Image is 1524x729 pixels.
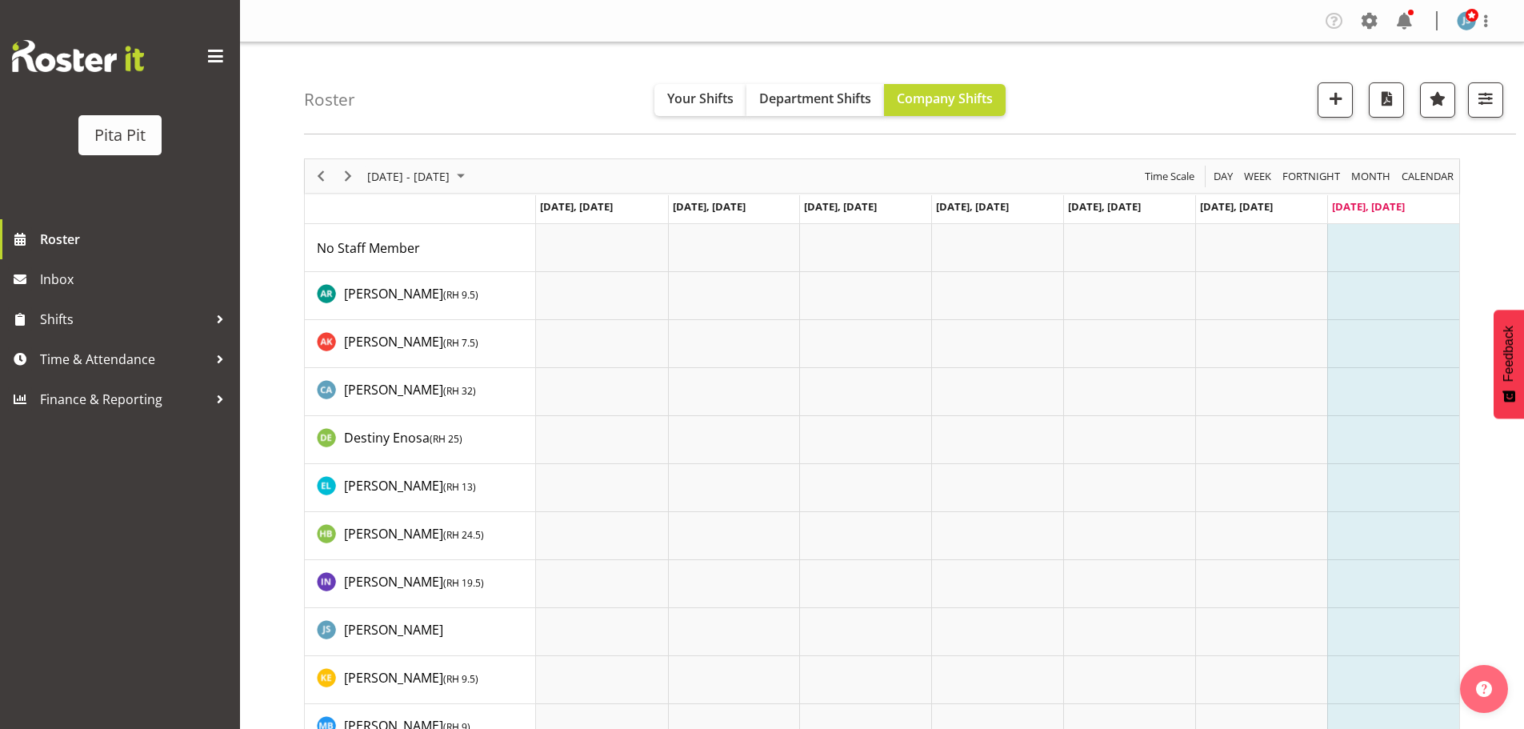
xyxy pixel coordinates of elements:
span: Company Shifts [897,90,993,107]
img: Rosterit website logo [12,40,144,72]
h4: Roster [304,90,355,109]
button: Filter Shifts [1468,82,1503,118]
span: Inbox [40,267,232,291]
button: Your Shifts [654,84,746,116]
button: Download a PDF of the roster according to the set date range. [1369,82,1404,118]
span: Time & Attendance [40,347,208,371]
button: Highlight an important date within the roster. [1420,82,1455,118]
span: Roster [40,227,232,251]
button: Company Shifts [884,84,1006,116]
span: Your Shifts [667,90,734,107]
span: Finance & Reporting [40,387,208,411]
span: Feedback [1502,326,1516,382]
span: Shifts [40,307,208,331]
img: jason-simpson133.jpg [1457,11,1476,30]
button: Department Shifts [746,84,884,116]
img: help-xxl-2.png [1476,681,1492,697]
button: Feedback - Show survey [1494,310,1524,419]
span: Department Shifts [759,90,871,107]
div: Pita Pit [94,123,146,147]
button: Add a new shift [1318,82,1353,118]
